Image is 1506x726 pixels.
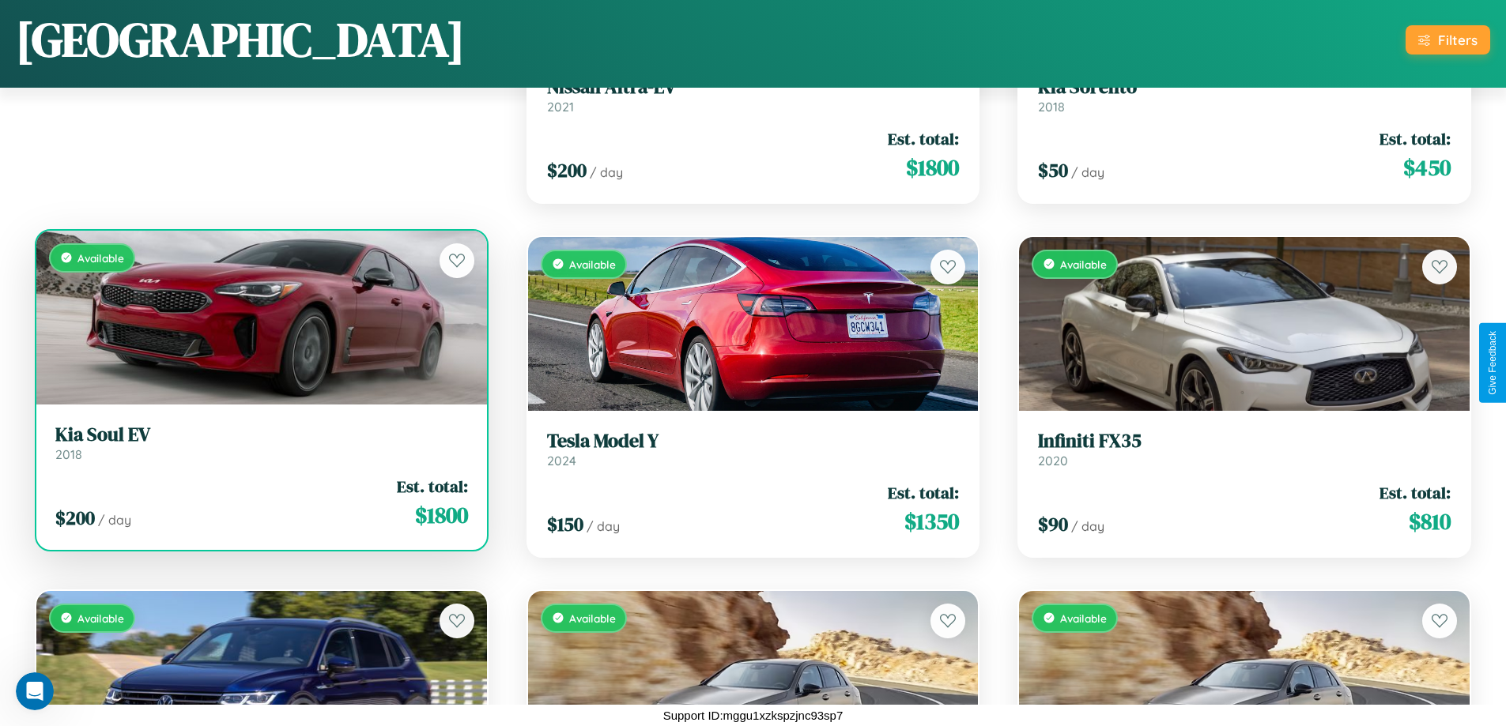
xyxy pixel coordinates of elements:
[1487,331,1498,395] div: Give Feedback
[547,511,583,537] span: $ 150
[1438,32,1478,48] div: Filters
[1071,518,1104,534] span: / day
[16,672,54,710] iframe: Intercom live chat
[587,518,620,534] span: / day
[1038,157,1068,183] span: $ 50
[547,430,960,468] a: Tesla Model Y2024
[77,611,124,625] span: Available
[590,164,623,180] span: / day
[569,611,616,625] span: Available
[888,481,959,504] span: Est. total:
[1038,99,1065,115] span: 2018
[55,423,468,462] a: Kia Soul EV2018
[1038,430,1451,468] a: Infiniti FX352020
[569,258,616,271] span: Available
[1038,430,1451,453] h3: Infiniti FX35
[1060,611,1107,625] span: Available
[663,705,844,726] p: Support ID: mggu1xzkspzjnc93sp7
[55,505,95,531] span: $ 200
[1380,127,1451,150] span: Est. total:
[1038,511,1068,537] span: $ 90
[1060,258,1107,271] span: Available
[547,76,960,115] a: Nissan Altra-EV2021
[1406,25,1490,55] button: Filters
[547,453,576,468] span: 2024
[888,127,959,150] span: Est. total:
[397,475,468,498] span: Est. total:
[1038,76,1451,115] a: Kia Sorento2018
[1038,453,1068,468] span: 2020
[1403,152,1451,183] span: $ 450
[1380,481,1451,504] span: Est. total:
[1038,76,1451,99] h3: Kia Sorento
[1071,164,1104,180] span: / day
[547,157,587,183] span: $ 200
[55,423,468,446] h3: Kia Soul EV
[77,251,124,265] span: Available
[547,76,960,99] h3: Nissan Altra-EV
[55,446,82,462] span: 2018
[98,512,131,528] span: / day
[547,430,960,453] h3: Tesla Model Y
[1409,506,1451,537] span: $ 810
[16,7,465,72] h1: [GEOGRAPHIC_DATA]
[415,499,468,531] span: $ 1800
[904,506,959,537] span: $ 1350
[547,99,574,115] span: 2021
[906,152,959,183] span: $ 1800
